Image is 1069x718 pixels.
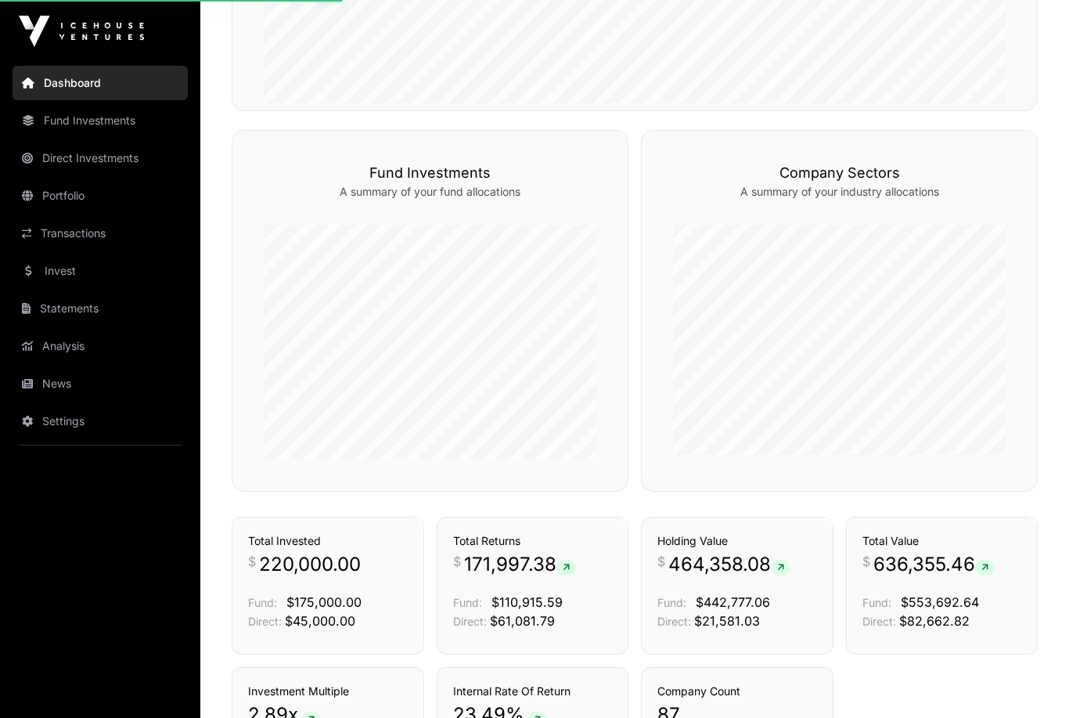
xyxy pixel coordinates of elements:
a: Fund Investments [13,103,188,138]
span: Direct: [453,615,487,628]
a: News [13,366,188,401]
a: Transactions [13,216,188,251]
a: Portfolio [13,179,188,213]
span: Fund: [657,596,686,609]
span: Direct: [862,615,896,628]
h3: Fund Investments [264,162,596,184]
h3: Company Sectors [673,162,1006,184]
span: $442,777.06 [696,594,770,610]
a: Analysis [13,329,188,363]
span: $553,692.64 [901,594,979,610]
span: $21,581.03 [694,613,760,629]
span: 464,358.08 [668,552,790,577]
img: Icehouse Ventures Logo [19,16,144,47]
h3: Total Value [862,533,1022,549]
a: Direct Investments [13,141,188,175]
span: Fund: [248,596,277,609]
h3: Internal Rate Of Return [453,684,613,699]
span: $110,915.59 [491,594,563,610]
h3: Total Returns [453,533,613,549]
span: Direct: [248,615,282,628]
a: Settings [13,404,188,438]
span: $ [862,552,870,571]
span: $61,081.79 [490,613,555,629]
span: $45,000.00 [285,613,355,629]
span: $ [453,552,461,571]
iframe: Chat Widget [991,643,1069,718]
span: $82,662.82 [899,613,970,629]
p: A summary of your industry allocations [673,184,1006,200]
span: 171,997.38 [464,552,576,577]
h3: Total Invested [248,533,408,549]
p: A summary of your fund allocations [264,184,596,200]
span: Direct: [657,615,691,628]
span: $ [248,552,256,571]
span: 636,355.46 [873,552,995,577]
span: Fund: [453,596,482,609]
span: $175,000.00 [286,594,362,610]
h3: Investment Multiple [248,684,408,699]
span: Fund: [862,596,891,609]
h3: Holding Value [657,533,817,549]
a: Invest [13,254,188,288]
span: 220,000.00 [259,552,361,577]
h3: Company Count [657,684,817,699]
span: $ [657,552,665,571]
a: Statements [13,291,188,326]
a: Dashboard [13,66,188,100]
